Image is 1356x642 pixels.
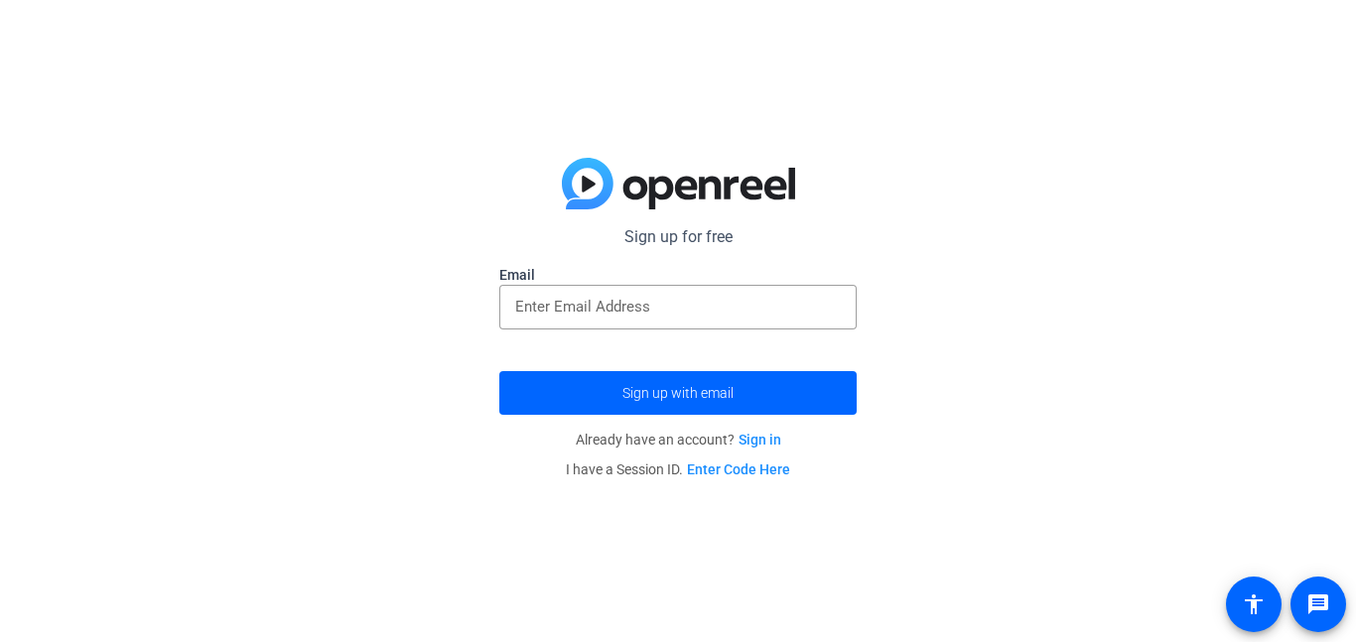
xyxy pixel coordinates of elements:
p: Sign up for free [499,225,857,249]
img: blue-gradient.svg [562,158,795,209]
mat-icon: accessibility [1242,592,1266,616]
button: Sign up with email [499,371,857,415]
mat-icon: message [1306,592,1330,616]
input: Enter Email Address [515,295,841,319]
label: Email [499,265,857,285]
a: Sign in [739,432,781,448]
a: Enter Code Here [687,461,790,477]
span: Already have an account? [576,432,781,448]
span: I have a Session ID. [566,461,790,477]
